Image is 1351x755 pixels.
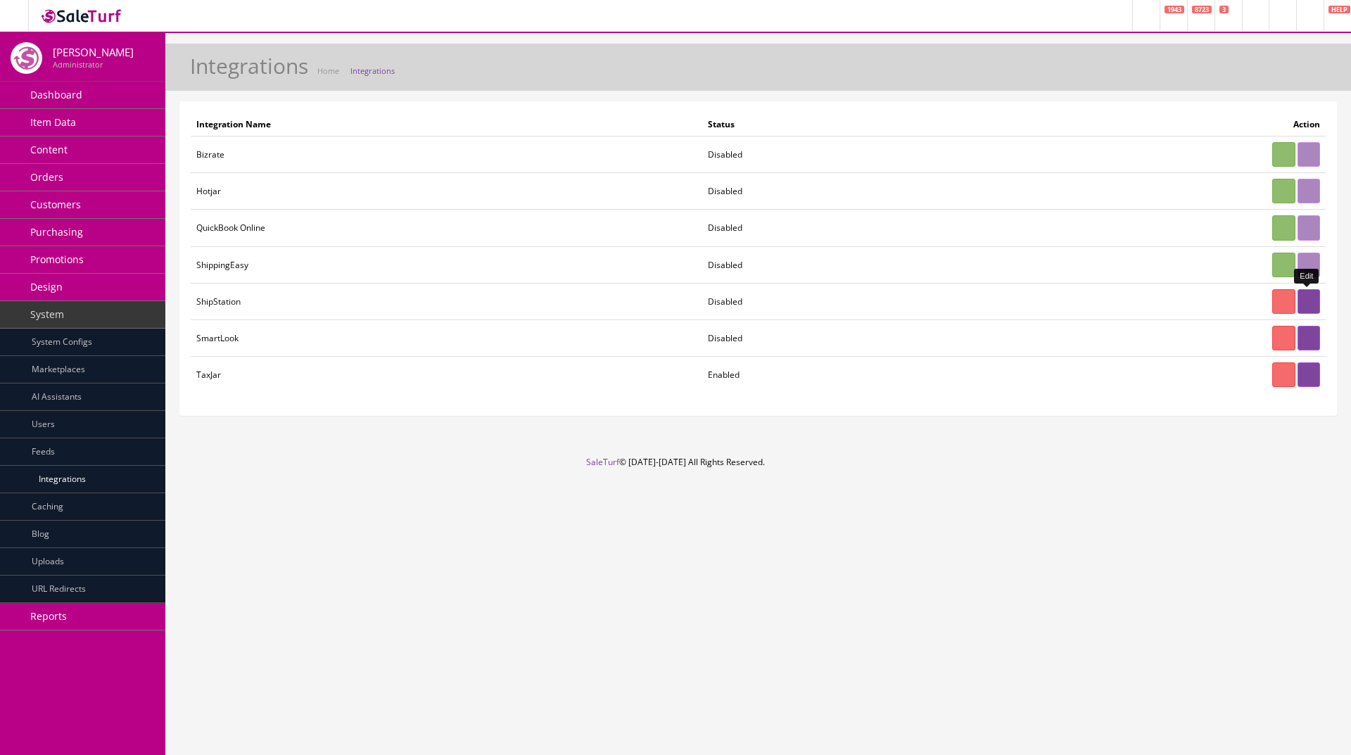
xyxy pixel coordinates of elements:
td: Disabled [702,283,975,319]
td: ShipStation [191,283,702,319]
td: Disabled [702,246,975,283]
td: TaxJar [191,356,702,393]
span: System [30,307,64,321]
div: Edit [1294,269,1319,284]
td: Hotjar [191,173,702,210]
small: Administrator [53,59,103,70]
td: Status [702,113,975,137]
td: Enabled [702,356,975,393]
td: Disabled [702,210,975,246]
a: Integrations [350,65,395,76]
span: 8723 [1192,6,1212,13]
span: HELP [1328,6,1350,13]
td: ShippingEasy [191,246,702,283]
h1: Integrations [190,54,308,77]
td: Bizrate [191,137,702,173]
span: Design [30,280,63,293]
span: Reports [30,609,67,623]
td: Action [975,113,1326,137]
img: techsupplier [11,42,42,74]
td: Disabled [702,319,975,356]
span: Orders [30,170,63,184]
img: SaleTurf [39,6,124,25]
span: Purchasing [30,225,83,239]
span: Customers [30,198,81,211]
a: SaleTurf [586,456,619,468]
td: QuickBook Online [191,210,702,246]
td: Integration Name [191,113,702,137]
span: Content [30,143,68,156]
span: Item Data [30,115,76,129]
td: Disabled [702,137,975,173]
span: Dashboard [30,88,82,101]
span: Promotions [30,253,84,266]
td: Disabled [702,173,975,210]
a: Home [317,65,339,76]
h4: [PERSON_NAME] [53,46,134,58]
span: 3 [1219,6,1229,13]
td: SmartLook [191,319,702,356]
span: 1943 [1165,6,1184,13]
